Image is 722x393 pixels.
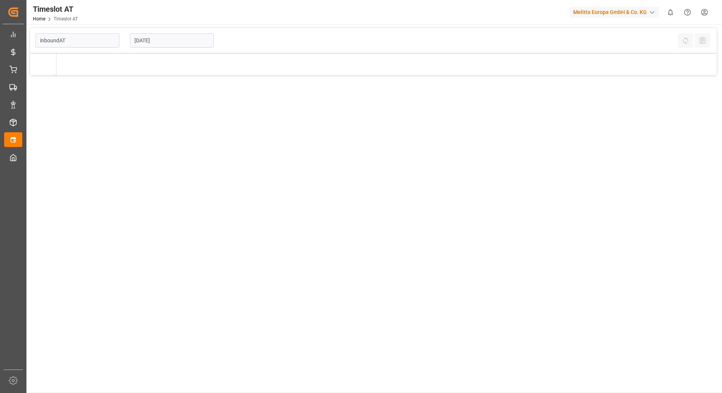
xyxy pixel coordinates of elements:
[33,3,78,15] div: Timeslot AT
[679,4,696,21] button: Help Center
[662,4,679,21] button: show 0 new notifications
[130,33,214,48] input: DD-MM-YYYY
[35,33,119,48] input: Type to search/select
[570,7,659,18] div: Melitta Europa GmbH & Co. KG
[570,5,662,19] button: Melitta Europa GmbH & Co. KG
[33,16,45,22] a: Home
